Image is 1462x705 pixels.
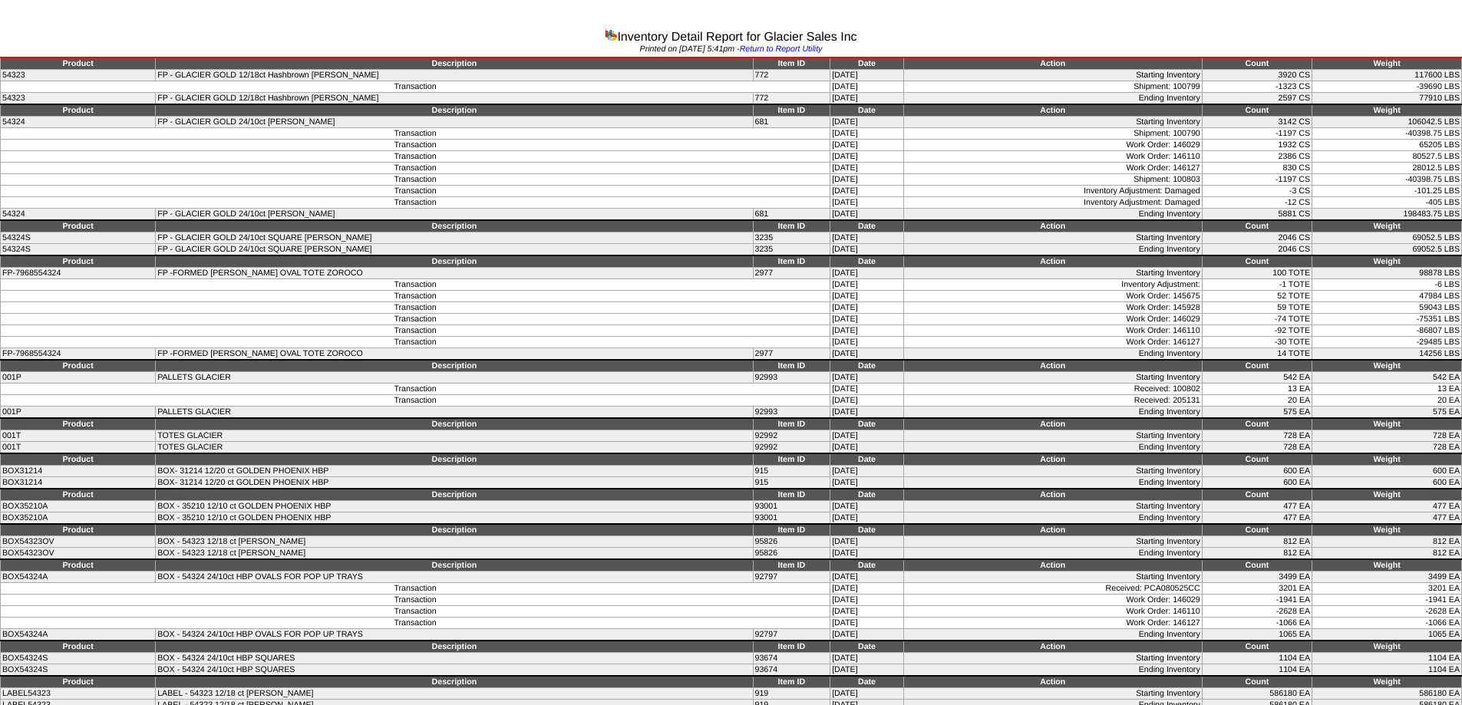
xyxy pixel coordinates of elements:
[830,536,904,548] td: [DATE]
[1312,430,1462,442] td: 728 EA
[830,489,904,501] td: Date
[830,595,904,606] td: [DATE]
[903,291,1202,302] td: Work Order: 145675
[156,536,753,548] td: BOX - 54323 12/18 ct [PERSON_NAME]
[753,348,830,361] td: 2977
[903,174,1202,186] td: Shipment: 100803
[903,477,1202,489] td: Ending Inventory
[903,314,1202,325] td: Work Order: 146029
[830,302,904,314] td: [DATE]
[903,348,1202,361] td: Ending Inventory
[830,197,904,209] td: [DATE]
[156,559,753,572] td: Description
[1202,536,1312,548] td: 812 EA
[1,58,156,70] td: Product
[1312,548,1462,560] td: 812 EA
[156,418,753,430] td: Description
[830,466,904,477] td: [DATE]
[1,117,156,128] td: 54324
[1312,197,1462,209] td: -405 LBS
[1312,348,1462,361] td: 14256 LBS
[903,524,1202,536] td: Action
[830,220,904,232] td: Date
[1,232,156,244] td: 54324S
[1202,93,1312,105] td: 2597 CS
[903,360,1202,372] td: Action
[1312,572,1462,583] td: 3499 EA
[1,128,830,140] td: Transaction
[1,466,156,477] td: BOX31214
[753,268,830,279] td: 2977
[753,58,830,70] td: Item ID
[830,477,904,489] td: [DATE]
[156,466,753,477] td: BOX- 31214 12/20 ct GOLDEN PHOENIX HBP
[1,81,830,93] td: Transaction
[1202,512,1312,525] td: 477 EA
[1312,360,1462,372] td: Weight
[1202,140,1312,151] td: 1932 CS
[1,372,156,384] td: 001P
[830,314,904,325] td: [DATE]
[903,466,1202,477] td: Starting Inventory
[1202,209,1312,221] td: 5881 CS
[1,140,830,151] td: Transaction
[830,81,904,93] td: [DATE]
[903,268,1202,279] td: Starting Inventory
[1202,453,1312,466] td: Count
[1312,337,1462,348] td: -29485 LBS
[753,572,830,583] td: 92797
[1,548,156,560] td: BOX54323OV
[1312,232,1462,244] td: 69052.5 LBS
[830,128,904,140] td: [DATE]
[1,255,156,268] td: Product
[753,104,830,117] td: Item ID
[830,117,904,128] td: [DATE]
[1,407,156,419] td: 001P
[753,255,830,268] td: Item ID
[1,93,156,105] td: 54323
[903,337,1202,348] td: Work Order: 146127
[753,453,830,466] td: Item ID
[903,244,1202,256] td: Ending Inventory
[1312,606,1462,618] td: -2628 EA
[830,418,904,430] td: Date
[1,186,830,197] td: Transaction
[903,93,1202,105] td: Ending Inventory
[1312,453,1462,466] td: Weight
[1312,395,1462,407] td: 20 EA
[830,268,904,279] td: [DATE]
[1202,174,1312,186] td: -1197 CS
[1,302,830,314] td: Transaction
[156,477,753,489] td: BOX- 31214 12/20 ct GOLDEN PHOENIX HBP
[1312,595,1462,606] td: -1941 EA
[903,595,1202,606] td: Work Order: 146029
[1312,186,1462,197] td: -101.25 LBS
[903,583,1202,595] td: Received: PCA080525CC
[830,453,904,466] td: Date
[903,220,1202,232] td: Action
[1202,268,1312,279] td: 100 TOTE
[156,70,753,81] td: FP - GLACIER GOLD 12/18ct Hashbrown [PERSON_NAME]
[1,314,830,325] td: Transaction
[1312,466,1462,477] td: 600 EA
[830,151,904,163] td: [DATE]
[156,104,753,117] td: Description
[156,232,753,244] td: FP - GLACIER GOLD 24/10ct SQUARE [PERSON_NAME]
[1202,477,1312,489] td: 600 EA
[830,501,904,512] td: [DATE]
[830,572,904,583] td: [DATE]
[903,209,1202,221] td: Ending Inventory
[903,104,1202,117] td: Action
[753,209,830,221] td: 681
[903,442,1202,454] td: Ending Inventory
[903,384,1202,395] td: Received: 100802
[1312,559,1462,572] td: Weight
[1202,244,1312,256] td: 2046 CS
[903,255,1202,268] td: Action
[1312,279,1462,291] td: -6 LBS
[1,418,156,430] td: Product
[830,337,904,348] td: [DATE]
[1202,325,1312,337] td: -92 TOTE
[830,140,904,151] td: [DATE]
[1312,209,1462,221] td: 198483.75 LBS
